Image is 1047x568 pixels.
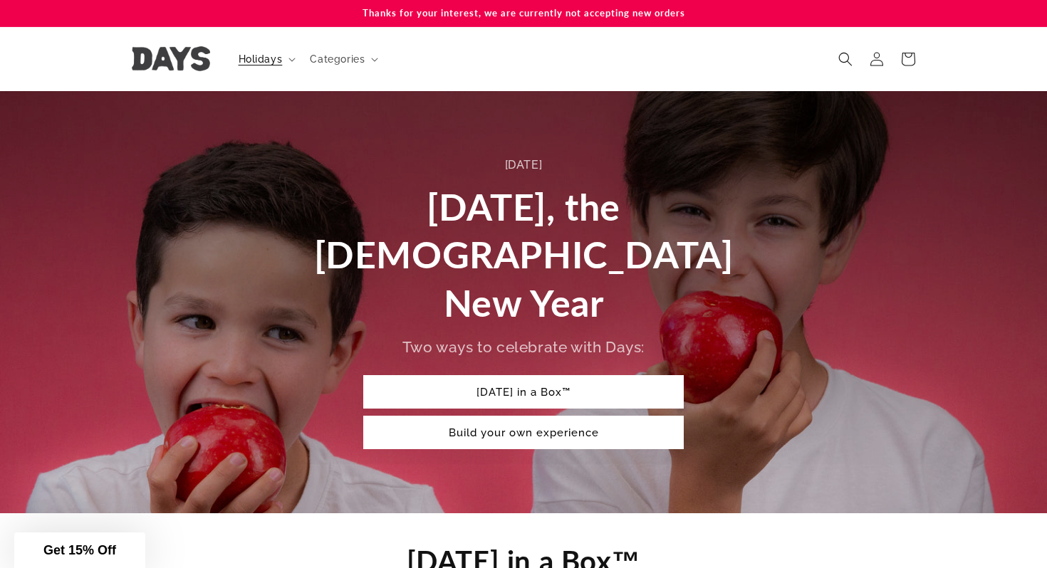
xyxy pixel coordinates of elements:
summary: Holidays [230,44,302,74]
span: [DATE], the [DEMOGRAPHIC_DATA] New Year [314,184,734,325]
a: Build your own experience [363,416,684,449]
summary: Categories [301,44,384,74]
img: Days United [132,46,210,71]
div: Get 15% Off [14,532,145,568]
span: Holidays [239,53,283,65]
div: [DATE] [306,155,741,176]
span: Get 15% Off [43,543,116,557]
span: Two ways to celebrate with Days: [402,338,645,356]
summary: Search [830,43,861,75]
a: [DATE] in a Box™ [363,375,684,409]
span: Categories [310,53,365,65]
